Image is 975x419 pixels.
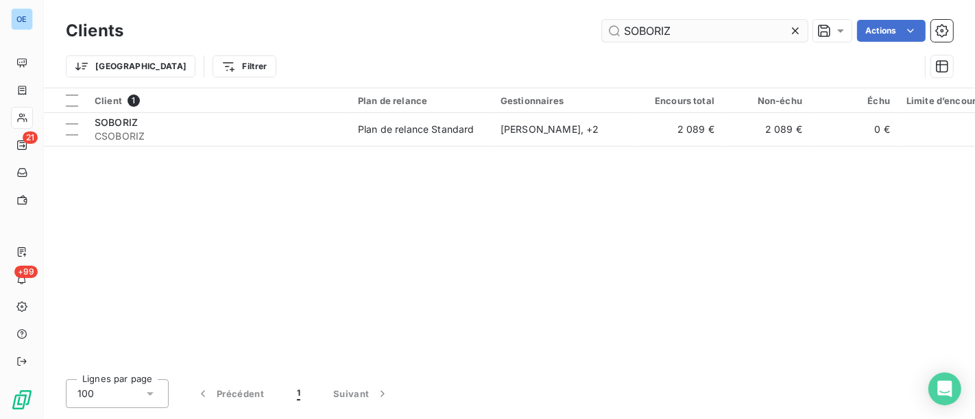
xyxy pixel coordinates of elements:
span: 100 [77,387,94,401]
button: 1 [280,379,317,408]
div: Open Intercom Messenger [928,372,961,405]
div: [PERSON_NAME] , + 2 [501,123,627,136]
td: 2 089 € [723,113,810,146]
h3: Clients [66,18,123,43]
div: Échu [819,95,890,106]
button: Actions [857,20,926,42]
span: +99 [14,266,38,278]
span: 1 [297,387,300,401]
button: [GEOGRAPHIC_DATA] [66,55,195,77]
div: Non-échu [731,95,802,106]
div: Encours total [643,95,714,106]
span: CSOBORIZ [95,129,341,143]
span: 21 [23,131,38,144]
input: Rechercher [602,20,808,42]
div: Plan de relance Standard [358,123,474,136]
span: 1 [128,94,140,107]
span: SOBORIZ [95,116,138,128]
button: Filtrer [213,55,276,77]
div: Gestionnaires [501,95,627,106]
span: Client [95,95,122,106]
td: 0 € [810,113,898,146]
button: Suivant [317,379,406,408]
div: OE [11,8,33,30]
button: Précédent [180,379,280,408]
img: Logo LeanPay [11,389,33,411]
td: 2 089 € [635,113,723,146]
div: Plan de relance [358,95,484,106]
